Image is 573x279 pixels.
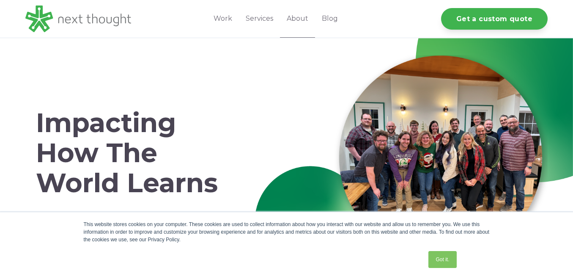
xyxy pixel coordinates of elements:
div: This website stores cookies on your computer. These cookies are used to collect information about... [84,221,490,243]
a: Got it. [428,251,456,268]
a: Get a custom quote [441,8,548,30]
span: Impacting How The World Learns [36,107,218,199]
img: LG - NextThought Logo [25,6,131,32]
